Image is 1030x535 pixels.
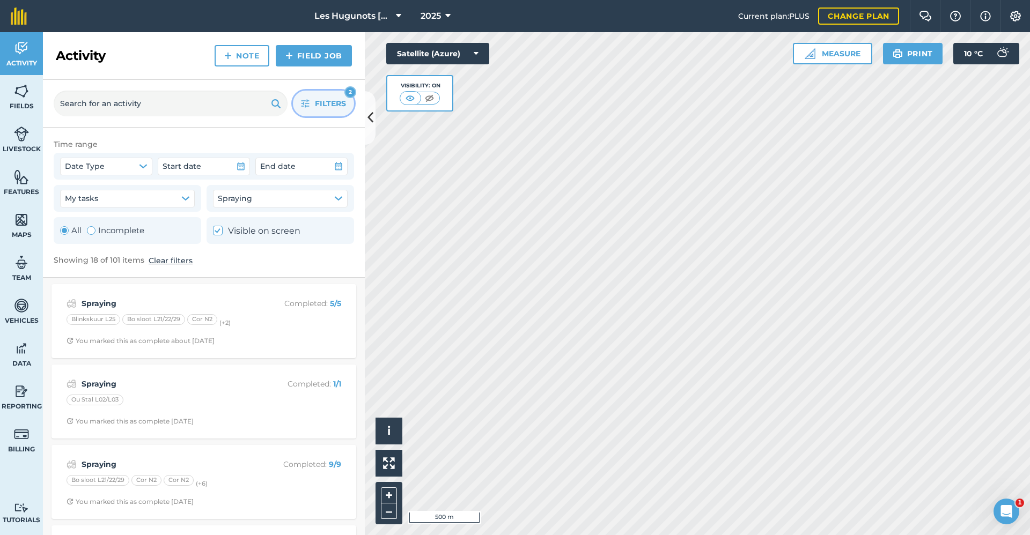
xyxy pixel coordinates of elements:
[67,498,73,505] img: Clock with arrow pointing clockwise
[387,424,391,437] span: i
[980,10,991,23] img: svg+xml;base64,PHN2ZyB4bWxucz0iaHR0cDovL3d3dy53My5vcmcvMjAwMC9zdmciIHdpZHRoPSIxNyIgaGVpZ2h0PSIxNy...
[386,43,489,64] button: Satellite (Azure)
[67,417,194,426] div: You marked this as complete [DATE]
[818,8,899,25] a: Change plan
[65,160,105,172] span: Date Type
[919,11,932,21] img: Two speech bubbles overlapping with the left bubble in the forefront
[381,503,397,519] button: –
[67,395,123,405] div: Ou Stal L02/L03
[67,458,77,471] img: svg+xml;base64,PD94bWwgdmVyc2lvbj0iMS4wIiBlbmNvZGluZz0idXRmLTgiPz4KPCEtLSBHZW5lcmF0b3I6IEFkb2JlIE...
[14,255,29,271] img: svg+xml;base64,PD94bWwgdmVyc2lvbj0iMS4wIiBlbmNvZGluZz0idXRmLTgiPz4KPCEtLSBHZW5lcmF0b3I6IEFkb2JlIE...
[421,10,441,23] span: 2025
[256,458,341,470] p: Completed :
[276,45,352,66] a: Field Job
[14,383,29,399] img: svg+xml;base64,PD94bWwgdmVyc2lvbj0iMS4wIiBlbmNvZGluZz0idXRmLTgiPz4KPCEtLSBHZW5lcmF0b3I6IEFkb2JlIE...
[805,48,815,59] img: Ruler icon
[82,458,252,470] strong: Spraying
[60,224,82,237] label: All
[256,298,341,309] p: Completed :
[67,337,73,344] img: Clock with arrow pointing clockwise
[383,457,395,469] img: Four arrows, one pointing top left, one top right, one bottom right and the last bottom left
[54,138,354,150] div: Time range
[949,11,962,21] img: A question mark icon
[67,377,77,390] img: svg+xml;base64,PD94bWwgdmVyc2lvbj0iMS4wIiBlbmNvZGluZz0idXRmLTgiPz4KPCEtLSBHZW5lcmF0b3I6IEFkb2JlIE...
[58,291,350,352] a: SprayingCompleted: 5/5Blinkskuur L25Bo sloot L21/22/29Cor N2(+2)Clock with arrow pointing clockwi...
[14,40,29,56] img: svg+xml;base64,PD94bWwgdmVyc2lvbj0iMS4wIiBlbmNvZGluZz0idXRmLTgiPz4KPCEtLSBHZW5lcmF0b3I6IEFkb2JlIE...
[58,451,350,512] a: SprayingCompleted: 9/9Bo sloot L21/22/29Cor N2Cor N2(+6)Clock with arrow pointing clockwiseYou ma...
[953,43,1019,64] button: 10 °C
[376,418,402,444] button: i
[196,480,208,487] small: (+ 6 )
[54,255,144,266] span: Showing 18 of 101 items
[1009,11,1022,21] img: A cog icon
[256,378,341,390] p: Completed :
[164,475,194,486] div: Cor N2
[67,497,194,506] div: You marked this as complete [DATE]
[738,10,810,22] span: Current plan : PLUS
[315,98,346,109] span: Filters
[793,43,872,64] button: Measure
[67,418,73,425] img: Clock with arrow pointing clockwise
[381,487,397,503] button: +
[14,126,29,142] img: svg+xml;base64,PD94bWwgdmVyc2lvbj0iMS4wIiBlbmNvZGluZz0idXRmLTgiPz4KPCEtLSBHZW5lcmF0b3I6IEFkb2JlIE...
[87,224,144,237] label: Incomplete
[82,378,252,390] strong: Spraying
[149,255,193,266] button: Clear filters
[60,190,195,207] button: My tasks
[11,8,27,25] img: fieldmargin Logo
[60,158,152,175] button: Date Type
[14,169,29,185] img: svg+xml;base64,PHN2ZyB4bWxucz0iaHR0cDovL3d3dy53My5vcmcvMjAwMC9zdmciIHdpZHRoPSI1NiIgaGVpZ2h0PSI2MC...
[213,190,348,207] button: Spraying
[215,45,269,66] a: Note
[14,83,29,99] img: svg+xml;base64,PHN2ZyB4bWxucz0iaHR0cDovL3d3dy53My5vcmcvMjAwMC9zdmciIHdpZHRoPSI1NiIgaGVpZ2h0PSI2MC...
[400,81,440,90] div: Visibility: On
[65,192,98,204] span: My tasks
[423,93,436,103] img: svg+xml;base64,PHN2ZyB4bWxucz0iaHR0cDovL3d3dy53My5vcmcvMjAwMC9zdmciIHdpZHRoPSI1MCIgaGVpZ2h0PSI0MC...
[293,91,354,116] button: Filters
[122,314,185,325] div: Bo sloot L21/22/29
[67,337,215,345] div: You marked this as complete about [DATE]
[964,43,983,64] span: 10 ° C
[131,475,161,486] div: Cor N2
[14,426,29,442] img: svg+xml;base64,PD94bWwgdmVyc2lvbj0iMS4wIiBlbmNvZGluZz0idXRmLTgiPz4KPCEtLSBHZW5lcmF0b3I6IEFkb2JlIE...
[260,160,296,172] span: End date
[314,10,392,23] span: Les Hugunots [GEOGRAPHIC_DATA]
[67,314,120,325] div: Blinkskuur L25
[67,475,129,486] div: Bo sloot L21/22/29
[255,158,348,175] button: End date
[56,47,106,64] h2: Activity
[163,160,201,172] span: Start date
[330,299,341,308] strong: 5 / 5
[67,297,77,310] img: svg+xml;base64,PD94bWwgdmVyc2lvbj0iMS4wIiBlbmNvZGluZz0idXRmLTgiPz4KPCEtLSBHZW5lcmF0b3I6IEFkb2JlIE...
[893,47,903,60] img: svg+xml;base64,PHN2ZyB4bWxucz0iaHR0cDovL3d3dy53My5vcmcvMjAwMC9zdmciIHdpZHRoPSIxOSIgaGVpZ2h0PSIyNC...
[213,224,300,238] label: Visible on screen
[994,499,1019,524] iframe: Intercom live chat
[58,371,350,432] a: SprayingCompleted: 1/1Ou Stal L02/L03Clock with arrow pointing clockwiseYou marked this as comple...
[403,93,417,103] img: svg+xml;base64,PHN2ZyB4bWxucz0iaHR0cDovL3d3dy53My5vcmcvMjAwMC9zdmciIHdpZHRoPSI1MCIgaGVpZ2h0PSI0MC...
[344,86,356,98] div: 2
[14,298,29,314] img: svg+xml;base64,PD94bWwgdmVyc2lvbj0iMS4wIiBlbmNvZGluZz0idXRmLTgiPz4KPCEtLSBHZW5lcmF0b3I6IEFkb2JlIE...
[285,49,293,62] img: svg+xml;base64,PHN2ZyB4bWxucz0iaHR0cDovL3d3dy53My5vcmcvMjAwMC9zdmciIHdpZHRoPSIxNCIgaGVpZ2h0PSIyNC...
[14,212,29,228] img: svg+xml;base64,PHN2ZyB4bWxucz0iaHR0cDovL3d3dy53My5vcmcvMjAwMC9zdmciIHdpZHRoPSI1NiIgaGVpZ2h0PSI2MC...
[224,49,232,62] img: svg+xml;base64,PHN2ZyB4bWxucz0iaHR0cDovL3d3dy53My5vcmcvMjAwMC9zdmciIHdpZHRoPSIxNCIgaGVpZ2h0PSIyNC...
[60,224,144,237] div: Toggle Activity
[329,459,341,469] strong: 9 / 9
[158,158,250,175] button: Start date
[991,43,1013,64] img: svg+xml;base64,PD94bWwgdmVyc2lvbj0iMS4wIiBlbmNvZGluZz0idXRmLTgiPz4KPCEtLSBHZW5lcmF0b3I6IEFkb2JlIE...
[219,319,231,326] small: (+ 2 )
[271,97,281,110] img: svg+xml;base64,PHN2ZyB4bWxucz0iaHR0cDovL3d3dy53My5vcmcvMjAwMC9zdmciIHdpZHRoPSIxOSIgaGVpZ2h0PSIyNC...
[14,340,29,356] img: svg+xml;base64,PD94bWwgdmVyc2lvbj0iMS4wIiBlbmNvZGluZz0idXRmLTgiPz4KPCEtLSBHZW5lcmF0b3I6IEFkb2JlIE...
[54,91,288,116] input: Search for an activity
[82,298,252,309] strong: Spraying
[1016,499,1024,507] span: 1
[14,503,29,513] img: svg+xml;base64,PD94bWwgdmVyc2lvbj0iMS4wIiBlbmNvZGluZz0idXRmLTgiPz4KPCEtLSBHZW5lcmF0b3I6IEFkb2JlIE...
[333,379,341,389] strong: 1 / 1
[218,192,252,204] span: Spraying
[883,43,943,64] button: Print
[187,314,217,325] div: Cor N2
